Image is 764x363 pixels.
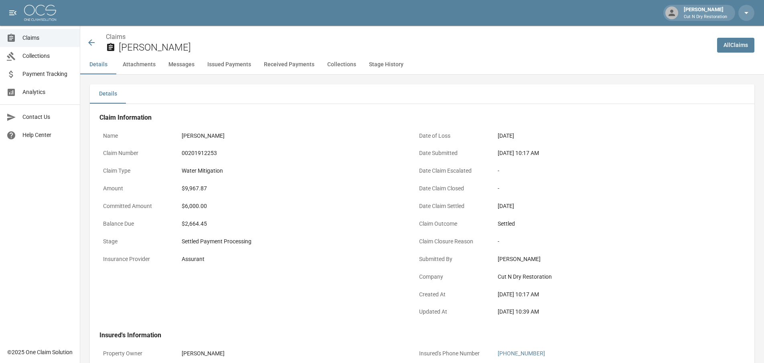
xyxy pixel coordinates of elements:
button: Collections [321,55,363,74]
p: Updated At [415,304,488,320]
p: Stage [99,234,172,249]
p: Claim Closure Reason [415,234,488,249]
p: Name [99,128,172,144]
span: Contact Us [22,113,73,121]
p: Cut N Dry Restoration [684,14,727,20]
div: - [498,237,718,246]
div: Assurant [182,255,402,263]
div: $6,000.00 [182,202,402,210]
div: Settled [498,220,718,228]
p: Committed Amount [99,198,172,214]
nav: breadcrumb [106,32,711,42]
div: 00201912253 [182,149,402,157]
p: Claim Number [99,145,172,161]
button: open drawer [5,5,21,21]
span: Payment Tracking [22,70,73,78]
button: Received Payments [257,55,321,74]
span: Help Center [22,131,73,139]
div: [PERSON_NAME] [182,349,402,358]
div: [DATE] 10:39 AM [498,308,718,316]
div: Settled Payment Processing [182,237,402,246]
div: anchor tabs [80,55,764,74]
div: details tabs [90,84,754,104]
p: Company [415,269,488,285]
img: ocs-logo-white-transparent.png [24,5,56,21]
div: [PERSON_NAME] [681,6,730,20]
div: [DATE] [498,202,718,210]
p: Date Claim Settled [415,198,488,214]
div: - [498,167,718,175]
a: Claims [106,33,126,41]
div: Cut N Dry Restoration [498,273,718,281]
button: Details [80,55,116,74]
div: $2,664.45 [182,220,402,228]
button: Stage History [363,55,410,74]
h2: [PERSON_NAME] [119,42,711,53]
p: Claim Outcome [415,216,488,232]
div: [DATE] 10:17 AM [498,290,718,299]
p: Date Submitted [415,145,488,161]
button: Attachments [116,55,162,74]
p: Insurance Provider [99,251,172,267]
a: AllClaims [717,38,754,53]
div: © 2025 One Claim Solution [7,348,73,356]
div: [PERSON_NAME] [498,255,718,263]
p: Date Claim Closed [415,181,488,196]
div: $9,967.87 [182,184,402,193]
p: Created At [415,287,488,302]
button: Messages [162,55,201,74]
p: Date Claim Escalated [415,163,488,179]
button: Details [90,84,126,104]
p: Date of Loss [415,128,488,144]
a: [PHONE_NUMBER] [498,350,545,357]
p: Insured's Phone Number [415,346,488,361]
div: [DATE] [498,132,718,140]
button: Issued Payments [201,55,257,74]
p: Claim Type [99,163,172,179]
div: - [498,184,718,193]
h4: Insured's Information [99,331,722,339]
span: Claims [22,34,73,42]
p: Property Owner [99,346,172,361]
div: [DATE] 10:17 AM [498,149,718,157]
span: Analytics [22,88,73,96]
span: Collections [22,52,73,60]
div: [PERSON_NAME] [182,132,402,140]
p: Balance Due [99,216,172,232]
p: Submitted By [415,251,488,267]
h4: Claim Information [99,114,722,122]
div: Water Mitigation [182,167,402,175]
p: Amount [99,181,172,196]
